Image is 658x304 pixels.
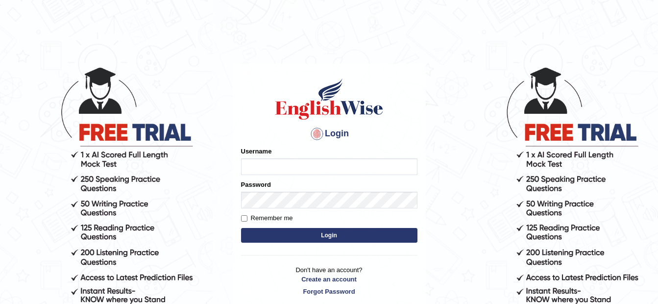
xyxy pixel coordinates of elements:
[241,147,272,156] label: Username
[241,180,271,189] label: Password
[273,77,385,121] img: Logo of English Wise sign in for intelligent practice with AI
[241,126,417,142] h4: Login
[241,275,417,284] a: Create an account
[241,213,293,223] label: Remember me
[241,265,417,296] p: Don't have an account?
[241,228,417,243] button: Login
[241,287,417,296] a: Forgot Password
[241,215,247,222] input: Remember me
